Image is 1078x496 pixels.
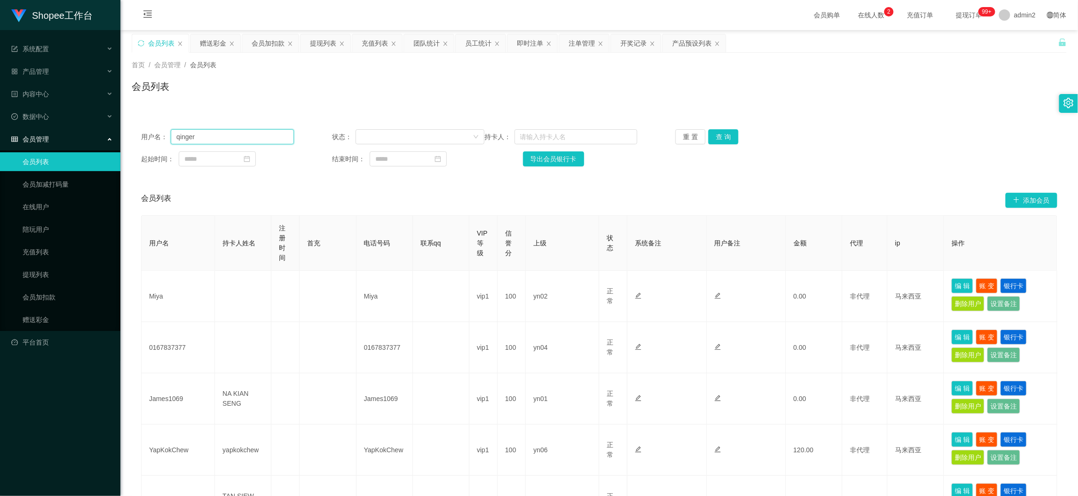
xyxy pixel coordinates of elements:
span: / [149,61,151,69]
button: 账 变 [976,278,998,293]
td: YapKokChew [142,425,215,476]
span: 用户备注 [714,239,741,247]
a: 提现列表 [23,265,113,284]
i: 图标: edit [714,395,721,402]
a: 会员加扣款 [23,288,113,307]
button: 银行卡 [1000,432,1027,447]
div: 团队统计 [413,34,440,52]
i: 图标: edit [714,344,721,350]
a: 陪玩用户 [23,220,113,239]
div: 员工统计 [465,34,491,52]
span: 非代理 [850,446,870,454]
button: 编 辑 [951,278,973,293]
input: 请输入用户名 [171,129,293,144]
span: VIP等级 [477,229,488,257]
span: 注册时间 [279,224,285,261]
td: 马来西亚 [888,425,944,476]
span: 会员管理 [11,135,49,143]
a: 图标: dashboard平台首页 [11,333,113,352]
div: 充值列表 [362,34,388,52]
i: 图标: edit [635,446,642,453]
td: 100 [498,373,526,425]
span: 首页 [132,61,145,69]
td: vip1 [469,373,498,425]
i: 图标: close [177,41,183,47]
i: 图标: calendar [435,156,441,162]
span: 在线人数 [853,12,889,18]
div: 注单管理 [569,34,595,52]
span: 产品管理 [11,68,49,75]
i: 图标: appstore-o [11,68,18,75]
span: 起始时间： [141,154,179,164]
i: 图标: edit [714,292,721,299]
div: 会员列表 [148,34,174,52]
i: 图标: menu-fold [132,0,164,31]
td: 0.00 [786,373,842,425]
span: 提现订单 [951,12,987,18]
td: 马来西亚 [888,373,944,425]
span: / [184,61,186,69]
span: 正常 [607,390,613,407]
a: 在线用户 [23,197,113,216]
i: 图标: close [287,41,293,47]
i: 图标: close [391,41,396,47]
span: 金额 [793,239,807,247]
td: YapKokChew [357,425,413,476]
td: 100 [498,322,526,373]
div: 会员加扣款 [252,34,285,52]
td: vip1 [469,271,498,322]
sup: 2 [884,7,894,16]
i: 图标: form [11,46,18,52]
span: 内容中心 [11,90,49,98]
button: 图标: plus添加会员 [1006,193,1057,208]
td: vip1 [469,425,498,476]
i: 图标: down [473,134,479,141]
i: 图标: close [598,41,603,47]
sup: 324 [978,7,995,16]
span: 代理 [850,239,863,247]
i: 图标: close [443,41,448,47]
i: 图标: close [546,41,552,47]
a: 赠送彩金 [23,310,113,329]
td: 120.00 [786,425,842,476]
td: James1069 [142,373,215,425]
button: 重 置 [675,129,705,144]
span: 正常 [607,441,613,458]
button: 删除用户 [951,296,984,311]
div: 赠送彩金 [200,34,226,52]
span: 非代理 [850,292,870,300]
div: 产品预设列表 [672,34,712,52]
span: 数据中心 [11,113,49,120]
td: 0167837377 [142,322,215,373]
td: yn04 [526,322,599,373]
button: 删除用户 [951,399,984,414]
span: 非代理 [850,344,870,351]
td: James1069 [357,373,413,425]
span: 首充 [307,239,320,247]
i: 图标: close [650,41,655,47]
td: 马来西亚 [888,271,944,322]
button: 银行卡 [1000,330,1027,345]
a: 会员加减打码量 [23,175,113,194]
span: 会员管理 [154,61,181,69]
td: vip1 [469,322,498,373]
div: 即时注单 [517,34,543,52]
span: 状态： [332,132,356,142]
a: 充值列表 [23,243,113,261]
span: 用户名： [141,132,171,142]
button: 编 辑 [951,381,973,396]
td: 0.00 [786,322,842,373]
i: 图标: sync [138,40,144,47]
span: 电话号码 [364,239,390,247]
td: yn02 [526,271,599,322]
td: 0167837377 [357,322,413,373]
span: 状态 [607,234,613,252]
span: 非代理 [850,395,870,402]
img: logo.9652507e.png [11,9,26,23]
i: 图标: close [339,41,345,47]
span: 会员列表 [141,193,171,208]
i: 图标: edit [635,395,642,402]
i: 图标: edit [714,446,721,453]
button: 设置备注 [987,296,1020,311]
td: 0.00 [786,271,842,322]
